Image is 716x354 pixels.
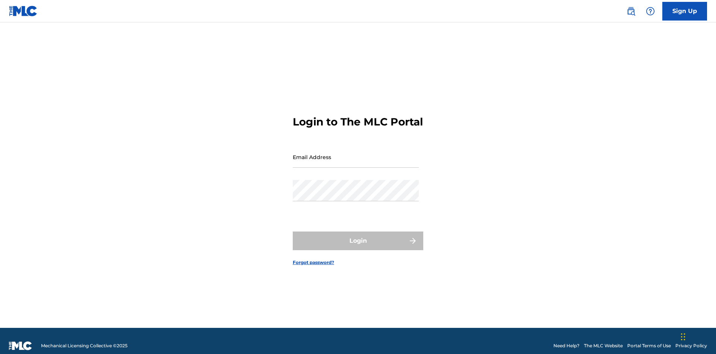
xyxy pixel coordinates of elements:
div: Help [643,4,658,19]
img: MLC Logo [9,6,38,16]
img: help [646,7,655,16]
img: search [626,7,635,16]
img: logo [9,341,32,350]
span: Mechanical Licensing Collective © 2025 [41,342,128,349]
a: Public Search [624,4,638,19]
a: Forgot password? [293,259,334,266]
a: Portal Terms of Use [627,342,671,349]
a: Privacy Policy [675,342,707,349]
div: Drag [681,326,685,348]
iframe: Chat Widget [679,318,716,354]
a: The MLC Website [584,342,623,349]
h3: Login to The MLC Portal [293,115,423,128]
a: Sign Up [662,2,707,21]
a: Need Help? [553,342,580,349]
